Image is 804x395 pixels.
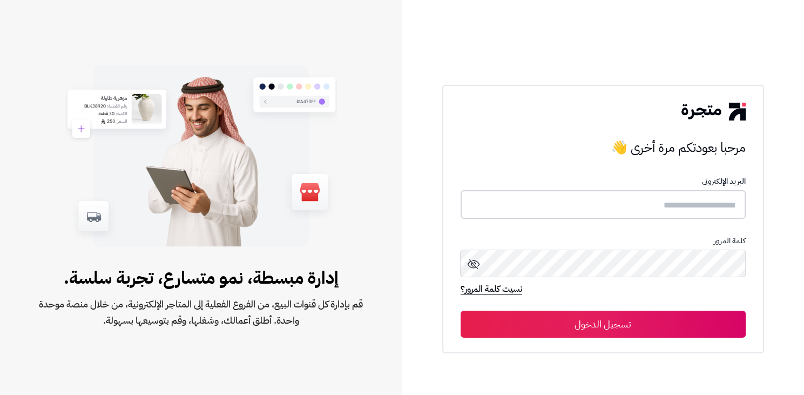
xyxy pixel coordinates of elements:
button: تسجيل الدخول [461,311,746,338]
h3: مرحبا بعودتكم مرة أخرى 👋 [461,137,746,158]
img: logo-2.png [681,103,745,120]
p: البريد الإلكترونى [461,177,746,186]
a: نسيت كلمة المرور؟ [461,283,522,298]
p: كلمة المرور [461,237,746,245]
span: قم بإدارة كل قنوات البيع، من الفروع الفعلية إلى المتاجر الإلكترونية، من خلال منصة موحدة واحدة. أط... [35,296,368,329]
span: إدارة مبسطة، نمو متسارع، تجربة سلسة. [35,265,368,291]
